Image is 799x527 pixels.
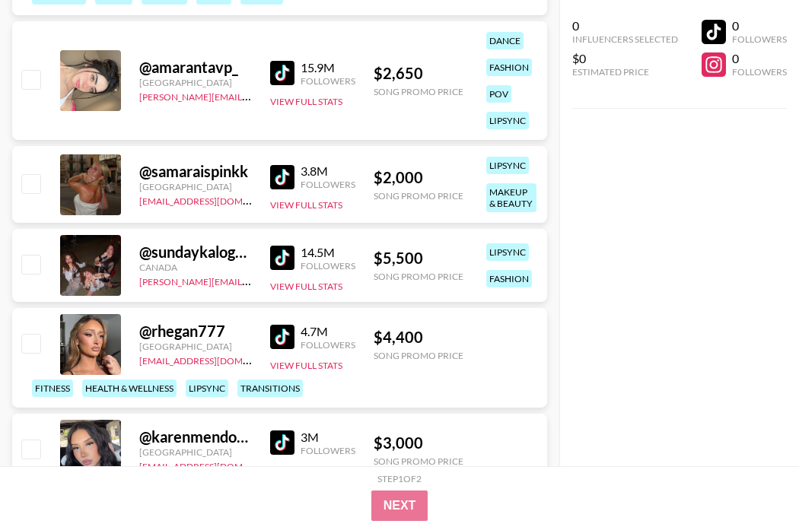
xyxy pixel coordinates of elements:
button: View Full Stats [270,360,342,371]
div: health & wellness [82,379,177,397]
div: $0 [572,51,678,66]
img: TikTok [270,430,294,455]
div: $ 3,000 [374,433,463,452]
div: Followers [301,75,355,87]
div: dance [486,32,524,49]
div: [GEOGRAPHIC_DATA] [139,77,252,88]
div: @ samaraispinkk [139,162,252,181]
div: Song Promo Price [374,350,463,361]
div: Followers [732,66,787,78]
div: $ 4,400 [374,328,463,347]
button: View Full Stats [270,199,342,211]
div: [GEOGRAPHIC_DATA] [139,341,252,352]
div: lipsync [486,243,529,261]
div: lipsync [186,379,228,397]
div: Followers [301,445,355,456]
div: @ rhegan777 [139,322,252,341]
div: fashion [486,270,532,287]
button: View Full Stats [270,465,342,477]
div: Canada [139,262,252,273]
div: 3M [301,430,355,445]
div: @ karenmendoza_xo [139,427,252,446]
button: View Full Stats [270,281,342,292]
div: 3.8M [301,163,355,179]
iframe: Drift Widget Chat Controller [723,451,781,509]
a: [PERSON_NAME][EMAIL_ADDRESS][DOMAIN_NAME] [139,88,364,103]
div: Estimated Price [572,66,678,78]
div: pov [486,85,511,103]
div: 14.5M [301,245,355,260]
a: [EMAIL_ADDRESS][DOMAIN_NAME] [139,458,292,472]
div: lipsync [486,157,529,174]
div: makeup & beauty [486,183,536,212]
a: [EMAIL_ADDRESS][DOMAIN_NAME] [139,192,292,207]
div: Followers [732,33,787,45]
div: 0 [732,51,787,66]
div: [GEOGRAPHIC_DATA] [139,181,252,192]
div: 15.9M [301,60,355,75]
div: fitness [32,379,73,397]
div: Song Promo Price [374,86,463,97]
div: $ 2,000 [374,168,463,187]
div: Step 1 of 2 [377,473,422,484]
img: TikTok [270,325,294,349]
div: Song Promo Price [374,271,463,282]
div: Song Promo Price [374,456,463,467]
div: 4.7M [301,324,355,339]
div: Followers [301,260,355,271]
a: [EMAIL_ADDRESS][DOMAIN_NAME] [139,352,292,367]
div: @ amarantavp_ [139,58,252,77]
img: TikTok [270,246,294,270]
div: Followers [301,339,355,351]
div: fashion [486,59,532,76]
img: TikTok [270,61,294,85]
div: Followers [301,179,355,190]
button: View Full Stats [270,96,342,107]
img: TikTok [270,165,294,189]
div: $ 2,650 [374,64,463,83]
button: Next [371,490,428,521]
div: transitions [237,379,303,397]
div: Song Promo Price [374,190,463,202]
div: @ sundaykalogeras [139,243,252,262]
div: $ 5,500 [374,249,463,268]
div: 0 [732,18,787,33]
div: Influencers Selected [572,33,678,45]
div: [GEOGRAPHIC_DATA] [139,446,252,458]
div: lipsync [486,112,529,129]
a: [PERSON_NAME][EMAIL_ADDRESS][DOMAIN_NAME] [139,273,364,287]
div: 0 [572,18,678,33]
